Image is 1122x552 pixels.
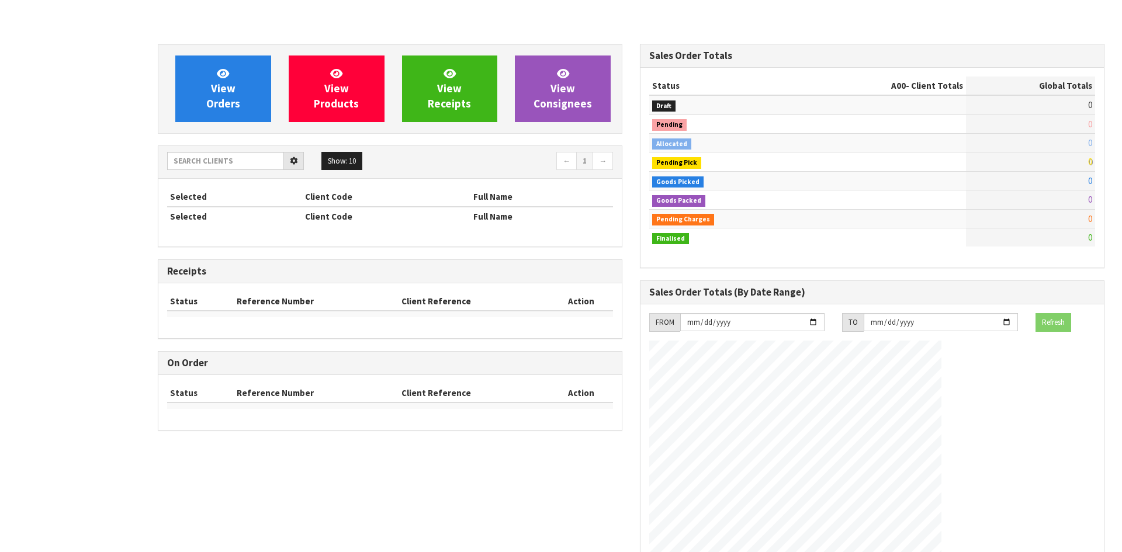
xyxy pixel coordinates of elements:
a: → [593,152,613,171]
span: Finalised [652,233,689,245]
span: 0 [1088,137,1092,148]
span: View Orders [206,67,240,110]
div: TO [842,313,864,332]
span: 0 [1088,232,1092,243]
input: Search clients [167,152,284,170]
th: Action [549,384,613,402]
th: Reference Number [234,384,399,402]
h3: On Order [167,357,613,369]
span: 0 [1088,194,1092,205]
h3: Sales Order Totals (By Date Range) [649,287,1095,298]
button: Refresh [1036,313,1071,332]
th: Action [549,292,613,311]
th: Client Code [302,207,470,225]
span: 0 [1088,213,1092,224]
span: Pending [652,119,687,131]
a: 1 [576,152,593,171]
th: Status [649,77,797,95]
th: Client Reference [399,292,549,311]
th: Status [167,292,234,311]
a: ← [556,152,577,171]
th: - Client Totals [797,77,966,95]
nav: Page navigation [399,152,613,172]
th: Reference Number [234,292,399,311]
a: ViewReceipts [402,55,498,122]
span: Pending Charges [652,214,714,225]
span: A00 [891,80,906,91]
th: Full Name [470,188,613,206]
span: 0 [1088,175,1092,186]
span: 0 [1088,156,1092,167]
th: Client Reference [399,384,549,402]
th: Global Totals [966,77,1095,95]
th: Full Name [470,207,613,225]
span: 0 [1088,119,1092,130]
span: View Products [314,67,359,110]
h3: Sales Order Totals [649,50,1095,61]
div: FROM [649,313,680,332]
span: Goods Picked [652,176,704,188]
h3: Receipts [167,266,613,277]
button: Show: 10 [321,152,362,171]
span: Pending Pick [652,157,701,169]
span: Goods Packed [652,195,705,207]
a: ViewProducts [289,55,385,122]
span: Draft [652,100,676,112]
th: Selected [167,207,302,225]
span: Allocated [652,138,691,150]
th: Client Code [302,188,470,206]
a: ViewConsignees [515,55,611,122]
span: View Consignees [534,67,592,110]
span: View Receipts [428,67,471,110]
th: Selected [167,188,302,206]
a: ViewOrders [175,55,271,122]
span: 0 [1088,99,1092,110]
th: Status [167,384,234,402]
